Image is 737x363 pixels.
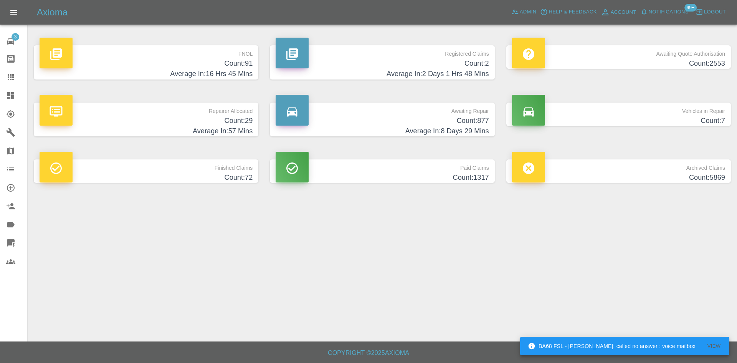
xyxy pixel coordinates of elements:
span: Account [611,8,636,17]
span: Admin [520,8,537,17]
span: Logout [704,8,726,17]
h4: Average In: 8 Days 29 Mins [276,126,489,136]
a: Awaiting RepairCount:877Average In:8 Days 29 Mins [270,103,494,137]
a: Finished ClaimsCount:72 [34,159,258,183]
p: Repairer Allocated [40,103,253,116]
p: Registered Claims [276,45,489,58]
h4: Count: 72 [40,172,253,183]
a: Repairer AllocatedCount:29Average In:57 Mins [34,103,258,137]
h4: Average In: 16 Hrs 45 Mins [40,69,253,79]
h4: Count: 5869 [512,172,725,183]
h4: Count: 29 [40,116,253,126]
h4: Average In: 57 Mins [40,126,253,136]
button: Notifications [638,6,691,18]
h5: Axioma [37,6,68,18]
p: Vehicles in Repair [512,103,725,116]
a: Admin [509,6,539,18]
h4: Count: 91 [40,58,253,69]
span: 3 [12,33,19,41]
span: 99+ [684,4,697,12]
p: FNOL [40,45,253,58]
p: Awaiting Quote Authorisation [512,45,725,58]
p: Archived Claims [512,159,725,172]
button: Logout [694,6,728,18]
div: BA68 FSL - [PERSON_NAME]: called no answer : voice mailbox [528,339,696,353]
a: FNOLCount:91Average In:16 Hrs 45 Mins [34,45,258,80]
h4: Count: 877 [276,116,489,126]
a: Registered ClaimsCount:2Average In:2 Days 1 Hrs 48 Mins [270,45,494,80]
a: Awaiting Quote AuthorisationCount:2553 [506,45,731,69]
a: Account [599,6,638,18]
p: Awaiting Repair [276,103,489,116]
a: Archived ClaimsCount:5869 [506,159,731,183]
button: View [702,340,726,352]
button: Help & Feedback [538,6,598,18]
h4: Count: 2553 [512,58,725,69]
p: Paid Claims [276,159,489,172]
h6: Copyright © 2025 Axioma [6,348,731,358]
h4: Count: 7 [512,116,725,126]
a: Paid ClaimsCount:1317 [270,159,494,183]
span: Notifications [649,8,689,17]
a: Vehicles in RepairCount:7 [506,103,731,126]
button: Open drawer [5,3,23,22]
h4: Count: 1317 [276,172,489,183]
span: Help & Feedback [549,8,597,17]
p: Finished Claims [40,159,253,172]
h4: Count: 2 [276,58,489,69]
h4: Average In: 2 Days 1 Hrs 48 Mins [276,69,489,79]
